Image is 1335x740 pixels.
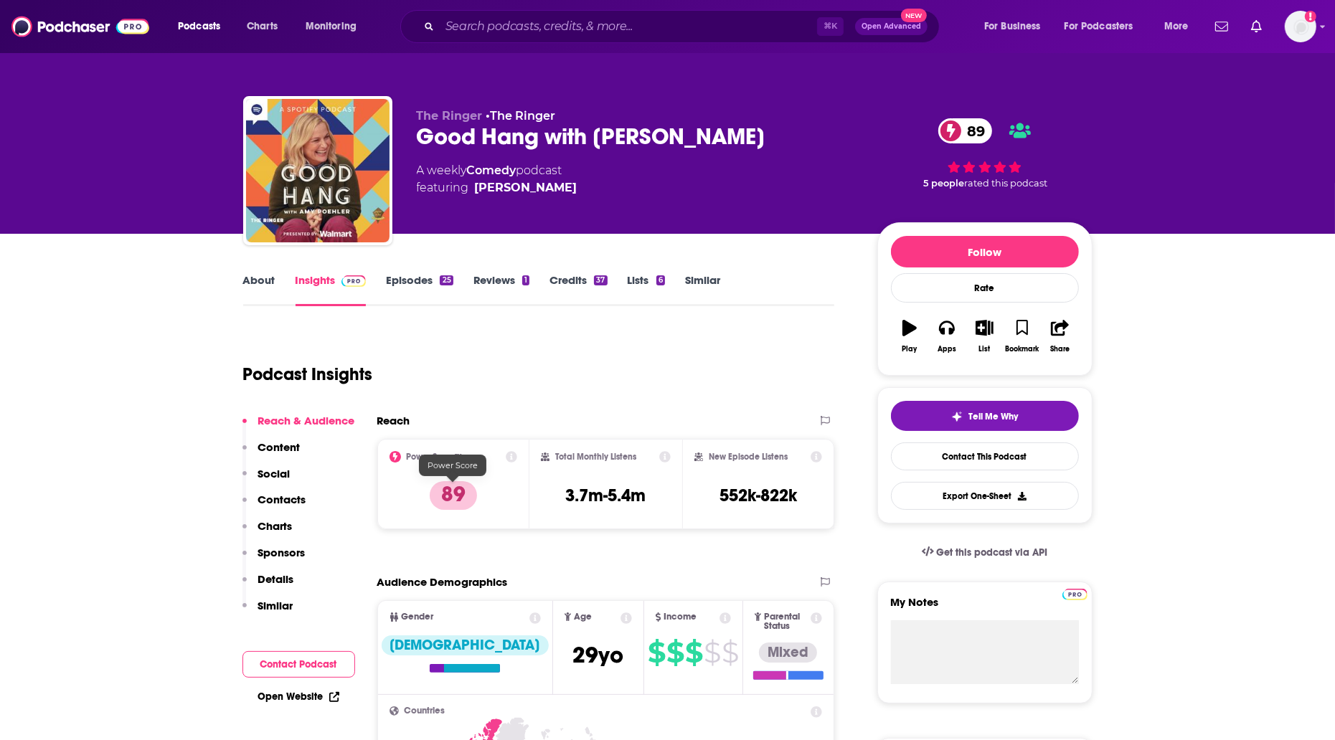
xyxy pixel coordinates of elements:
[902,345,917,354] div: Play
[11,13,149,40] a: Podchaser - Follow, Share and Rate Podcasts
[467,163,516,177] a: Comedy
[759,642,817,663] div: Mixed
[936,546,1047,559] span: Get this podcast via API
[666,641,684,664] span: $
[1005,345,1039,354] div: Bookmark
[377,575,508,589] h2: Audience Demographics
[1004,310,1041,362] button: Bookmark
[565,485,646,506] h3: 3.7m-5.4m
[242,546,306,572] button: Sponsors
[928,310,966,362] button: Apps
[341,275,367,287] img: Podchaser Pro
[704,641,720,664] span: $
[405,706,445,716] span: Countries
[549,273,607,306] a: Credits37
[377,414,410,427] h2: Reach
[891,310,928,362] button: Play
[628,273,665,306] a: Lists6
[258,519,293,533] p: Charts
[891,595,1079,620] label: My Notes
[855,18,928,35] button: Open AdvancedNew
[901,9,927,22] span: New
[1062,589,1088,600] img: Podchaser Pro
[877,109,1093,198] div: 89 5 peoplerated this podcast
[1065,16,1133,37] span: For Podcasters
[574,612,592,622] span: Age
[258,546,306,559] p: Sponsors
[656,275,665,285] div: 6
[246,99,390,242] img: Good Hang with Amy Poehler
[178,16,220,37] span: Podcasts
[440,15,817,38] input: Search podcasts, credits, & more...
[891,482,1079,510] button: Export One-Sheet
[242,599,293,625] button: Similar
[974,15,1059,38] button: open menu
[243,364,373,385] h1: Podcast Insights
[891,401,1079,431] button: tell me why sparkleTell Me Why
[1209,14,1234,39] a: Show notifications dropdown
[258,572,294,586] p: Details
[1285,11,1316,42] span: Logged in as itang
[419,455,486,476] div: Power Score
[491,109,556,123] a: The Ringer
[572,641,623,669] span: 29 yo
[1285,11,1316,42] button: Show profile menu
[979,345,991,354] div: List
[764,612,808,631] span: Parental Status
[1285,11,1316,42] img: User Profile
[968,411,1018,422] span: Tell Me Why
[594,275,607,285] div: 37
[258,493,306,506] p: Contacts
[258,467,291,480] p: Social
[237,15,286,38] a: Charts
[817,17,844,36] span: ⌘ K
[386,273,453,306] a: Episodes25
[1245,14,1268,39] a: Show notifications dropdown
[440,275,453,285] div: 25
[1154,15,1207,38] button: open menu
[242,519,293,546] button: Charts
[473,273,529,306] a: Reviews1
[296,15,375,38] button: open menu
[1164,16,1189,37] span: More
[242,572,294,599] button: Details
[258,691,339,703] a: Open Website
[722,641,738,664] span: $
[1055,15,1154,38] button: open menu
[685,273,720,306] a: Similar
[168,15,239,38] button: open menu
[522,275,529,285] div: 1
[243,273,275,306] a: About
[555,452,636,462] h2: Total Monthly Listens
[417,109,483,123] span: The Ringer
[258,440,301,454] p: Content
[953,118,992,143] span: 89
[414,10,953,43] div: Search podcasts, credits, & more...
[430,481,477,510] p: 89
[306,16,357,37] span: Monitoring
[407,452,463,462] h2: Power Score™
[951,411,963,422] img: tell me why sparkle
[1050,345,1070,354] div: Share
[475,179,577,196] a: Amy Poehler
[258,599,293,612] p: Similar
[891,442,1079,470] a: Contact This Podcast
[242,414,355,440] button: Reach & Audience
[417,162,577,196] div: A weekly podcast
[938,345,956,354] div: Apps
[1062,587,1088,600] a: Pro website
[242,467,291,493] button: Social
[938,118,992,143] a: 89
[720,485,797,506] h3: 552k-822k
[242,651,355,678] button: Contact Podcast
[891,236,1079,267] button: Follow
[296,273,367,306] a: InsightsPodchaser Pro
[417,179,577,196] span: featuring
[1305,11,1316,22] svg: Add a profile image
[242,440,301,467] button: Content
[664,612,697,622] span: Income
[1041,310,1078,362] button: Share
[258,414,355,427] p: Reach & Audience
[965,178,1048,189] span: rated this podcast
